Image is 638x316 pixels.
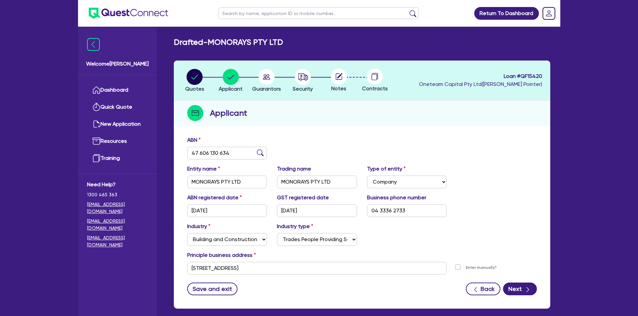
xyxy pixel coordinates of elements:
label: ABN [187,136,201,144]
label: GST registered date [277,194,329,202]
span: Quotes [185,86,204,92]
span: Notes [331,85,346,92]
span: Loan # QF15420 [419,72,542,80]
span: Contracts [362,85,388,92]
a: [EMAIL_ADDRESS][DOMAIN_NAME] [87,234,148,248]
a: New Application [87,116,148,133]
a: Dropdown toggle [540,5,558,22]
input: Search by name, application ID or mobile number... [218,7,419,19]
label: Enter manually? [466,265,497,271]
span: Oneteam Capital Pty Ltd ( [PERSON_NAME] Pointer ) [419,81,542,87]
button: Security [292,69,313,93]
img: step-icon [187,105,203,121]
img: new-application [92,120,100,128]
input: DD / MM / YYYY [277,204,357,217]
img: quick-quote [92,103,100,111]
a: [EMAIL_ADDRESS][DOMAIN_NAME] [87,201,148,215]
button: Quotes [185,69,205,93]
button: Save and exit [187,283,238,295]
img: resources [92,137,100,145]
label: Type of entity [367,165,406,173]
a: Dashboard [87,82,148,99]
a: Training [87,150,148,167]
span: Guarantors [252,86,281,92]
img: training [92,154,100,162]
label: Industry type [277,222,313,230]
label: Trading name [277,165,311,173]
span: Welcome [PERSON_NAME] [86,60,149,68]
h2: Drafted - MONORAYS PTY LTD [174,37,283,47]
label: Entity name [187,165,220,173]
label: Principle business address [187,251,256,259]
input: DD / MM / YYYY [187,204,267,217]
label: ABN registered date [187,194,242,202]
a: Return To Dashboard [474,7,539,20]
img: icon-menu-close [87,38,100,51]
label: Business phone number [367,194,426,202]
h2: Applicant [210,107,247,119]
a: Quick Quote [87,99,148,116]
a: [EMAIL_ADDRESS][DOMAIN_NAME] [87,218,148,232]
img: abn-lookup icon [257,149,264,156]
span: Applicant [219,86,242,92]
button: Next [503,283,537,295]
img: quest-connect-logo-blue [89,8,168,19]
span: Security [293,86,313,92]
button: Guarantors [252,69,281,93]
label: Industry [187,222,210,230]
button: Back [466,283,500,295]
button: Applicant [218,69,243,93]
span: Need Help? [87,181,148,189]
span: 1300 465 363 [87,191,148,198]
a: Resources [87,133,148,150]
